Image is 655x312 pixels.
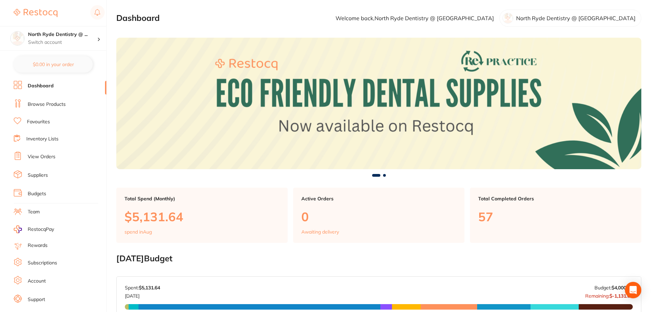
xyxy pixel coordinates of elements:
a: Account [28,278,46,285]
a: Total Completed Orders57 [470,188,641,243]
a: Budgets [28,190,46,197]
a: RestocqPay [14,225,54,233]
a: Active Orders0Awaiting delivery [293,188,464,243]
strong: $5,131.64 [139,285,160,291]
a: Restocq Logo [14,5,57,21]
a: Inventory Lists [26,136,58,142]
p: 0 [301,210,456,224]
strong: $-1,131.64 [610,293,633,299]
a: Rewards [28,242,48,249]
p: Welcome back, North Ryde Dentistry @ [GEOGRAPHIC_DATA] [336,15,494,21]
p: Switch account [28,39,97,46]
h4: North Ryde Dentistry @ Macquarie Park [28,31,97,38]
a: Suppliers [28,172,48,179]
h2: [DATE] Budget [116,254,641,263]
a: View Orders [28,153,55,160]
p: Awaiting delivery [301,229,339,235]
a: Browse Products [28,101,66,108]
h2: Dashboard [116,13,160,23]
div: Open Intercom Messenger [625,282,641,298]
p: Budget: [594,285,633,290]
p: Total Completed Orders [478,196,633,201]
a: Team [28,209,40,215]
p: [DATE] [125,290,160,299]
p: Spent: [125,285,160,290]
img: North Ryde Dentistry @ Macquarie Park [11,32,24,45]
p: Active Orders [301,196,456,201]
a: Subscriptions [28,260,57,266]
p: $5,131.64 [125,210,279,224]
a: Total Spend (Monthly)$5,131.64spend inAug [116,188,288,243]
a: Favourites [27,118,50,125]
p: Remaining: [585,290,633,299]
a: Support [28,296,45,303]
img: RestocqPay [14,225,22,233]
span: RestocqPay [28,226,54,233]
a: Dashboard [28,83,54,89]
p: North Ryde Dentistry @ [GEOGRAPHIC_DATA] [516,15,636,21]
img: Dashboard [116,38,641,169]
strong: $4,000.00 [612,285,633,291]
img: Restocq Logo [14,9,57,17]
p: Total Spend (Monthly) [125,196,279,201]
p: 57 [478,210,633,224]
p: spend in Aug [125,229,152,235]
button: $0.00 in your order [14,56,93,73]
